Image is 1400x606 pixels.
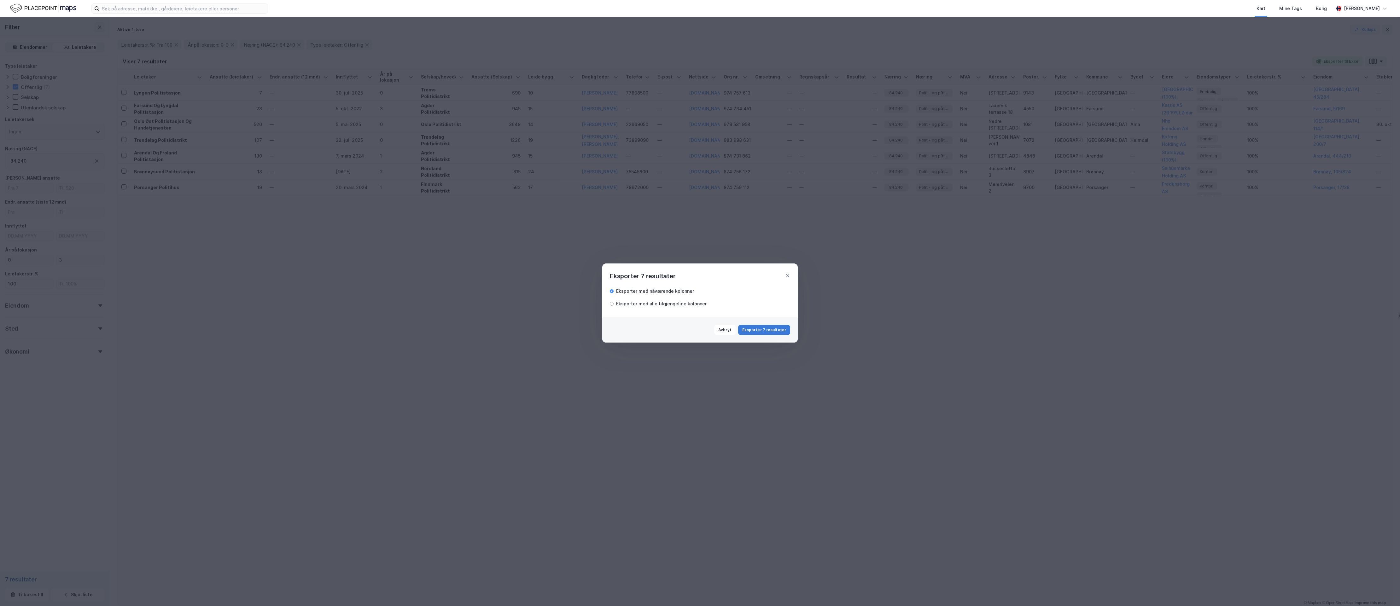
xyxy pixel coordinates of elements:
iframe: Chat Widget [1368,576,1400,606]
div: Kart [1257,5,1265,12]
input: Søk på adresse, matrikkel, gårdeiere, leietakere eller personer [99,4,268,13]
div: Eksporter 7 resultater [610,271,676,281]
div: Eksporter med alle tilgjengelige kolonner [616,300,707,308]
button: Avbryt [714,325,736,335]
div: Bolig [1316,5,1327,12]
div: [PERSON_NAME] [1344,5,1380,12]
div: Kontrollprogram for chat [1368,576,1400,606]
img: logo.f888ab2527a4732fd821a326f86c7f29.svg [10,3,76,14]
button: Eksporter 7 resultater [738,325,790,335]
div: Mine Tags [1279,5,1302,12]
div: Eksporter med nåværende kolonner [616,287,694,295]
